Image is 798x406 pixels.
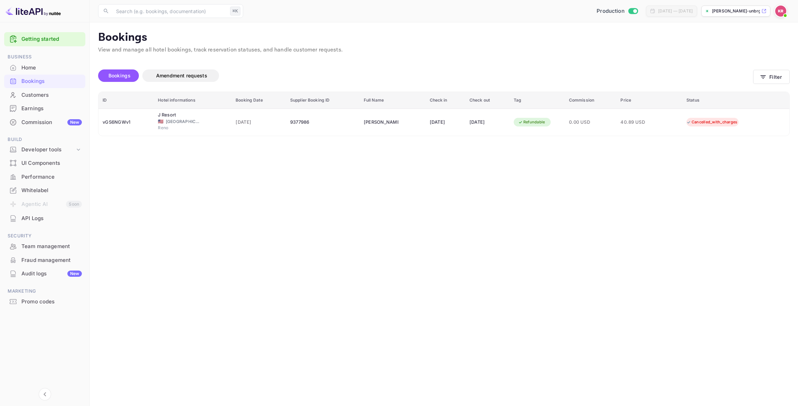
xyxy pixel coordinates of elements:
a: CommissionNew [4,116,85,129]
a: Audit logsNew [4,267,85,280]
th: ID [98,92,154,109]
img: LiteAPI logo [6,6,61,17]
span: Reno [158,125,192,131]
p: [PERSON_NAME]-unbrg.[PERSON_NAME]... [712,8,760,14]
span: United States of America [158,119,163,124]
span: Marketing [4,287,85,295]
div: New [67,271,82,277]
div: Performance [4,170,85,184]
span: Amendment requests [156,73,207,78]
div: New [67,119,82,125]
th: Full Name [360,92,426,109]
div: J Resort [158,112,192,119]
div: Anthony Herrera [364,117,398,128]
div: Earnings [21,105,82,113]
p: View and manage all hotel bookings, track reservation statuses, and handle customer requests. [98,46,790,54]
div: vGS6NGWv1 [103,117,150,128]
div: Team management [21,243,82,251]
div: Home [21,64,82,72]
div: UI Components [4,157,85,170]
a: Performance [4,170,85,183]
input: Search (e.g. bookings, documentation) [112,4,227,18]
th: Commission [565,92,617,109]
div: Getting started [4,32,85,46]
div: Audit logs [21,270,82,278]
div: [DATE] [469,117,505,128]
span: Production [597,7,625,15]
a: Team management [4,240,85,253]
a: Whitelabel [4,184,85,197]
div: Whitelabel [21,187,82,195]
span: 0.00 USD [569,119,612,126]
div: UI Components [21,159,82,167]
div: Developer tools [4,144,85,156]
div: API Logs [21,215,82,223]
div: Refundable [514,118,550,126]
table: booking table [98,92,789,136]
div: ⌘K [230,7,240,16]
th: Check in [426,92,465,109]
th: Hotel informations [154,92,231,109]
div: 9377986 [290,117,355,128]
div: Promo codes [21,298,82,306]
div: Cancelled_with_charges [682,118,742,126]
div: [DATE] — [DATE] [658,8,693,14]
th: Status [682,92,789,109]
th: Price [616,92,682,109]
span: [GEOGRAPHIC_DATA] [166,119,200,125]
div: Commission [21,119,82,126]
div: API Logs [4,212,85,225]
span: [DATE] [236,119,282,126]
span: Security [4,232,85,240]
button: Filter [753,70,790,84]
p: Bookings [98,31,790,45]
th: Check out [465,92,510,109]
a: Bookings [4,75,85,87]
a: Promo codes [4,295,85,308]
a: Customers [4,88,85,101]
th: Booking Date [231,92,286,109]
div: Team management [4,240,85,253]
a: Home [4,61,85,74]
span: 40.89 USD [620,119,655,126]
div: Bookings [4,75,85,88]
span: Build [4,136,85,143]
th: Tag [510,92,565,109]
div: account-settings tabs [98,69,753,82]
div: Performance [21,173,82,181]
div: Switch to Sandbox mode [594,7,640,15]
div: [DATE] [430,117,461,128]
div: Fraud management [4,254,85,267]
div: Bookings [21,77,82,85]
span: Business [4,53,85,61]
div: Home [4,61,85,75]
a: API Logs [4,212,85,225]
div: CommissionNew [4,116,85,129]
a: Getting started [21,35,82,43]
div: Whitelabel [4,184,85,197]
div: Fraud management [21,256,82,264]
img: Kobus Roux [775,6,786,17]
div: Customers [4,88,85,102]
a: UI Components [4,157,85,169]
div: Developer tools [21,146,75,154]
button: Collapse navigation [39,388,51,400]
a: Fraud management [4,254,85,266]
span: Bookings [108,73,131,78]
th: Supplier Booking ID [286,92,360,109]
a: Earnings [4,102,85,115]
div: Customers [21,91,82,99]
